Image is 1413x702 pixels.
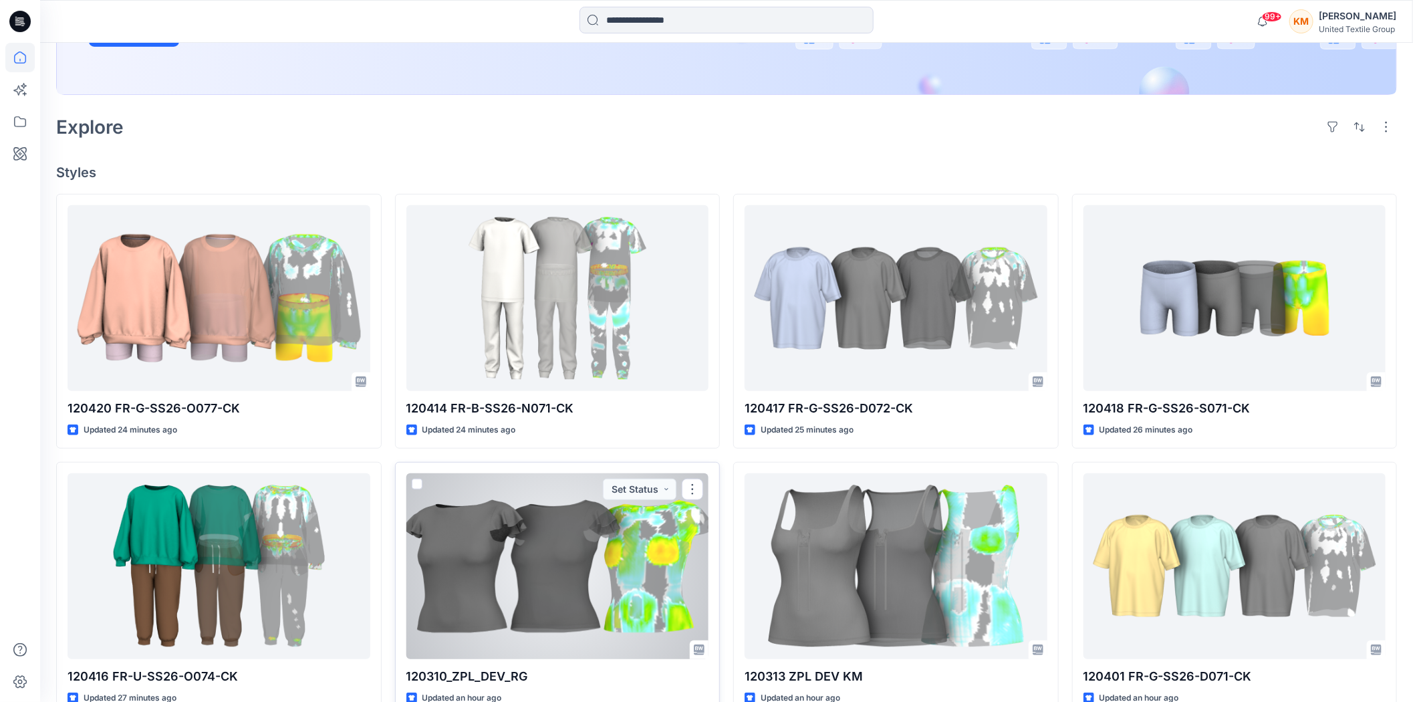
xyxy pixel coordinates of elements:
h2: Explore [56,116,124,138]
p: 120416 FR-U-SS26-O074-CK [68,667,370,686]
a: 120416 FR-U-SS26-O074-CK [68,473,370,659]
p: 120417 FR-G-SS26-D072-CK [745,399,1047,418]
span: 99+ [1262,11,1282,22]
a: 120414 FR-B-SS26-N071-CK [406,205,709,391]
a: 120417 FR-G-SS26-D072-CK [745,205,1047,391]
div: KM [1289,9,1313,33]
p: Updated 24 minutes ago [84,423,177,437]
a: 120310_ZPL_DEV_RG [406,473,709,659]
a: 120313 ZPL DEV KM [745,473,1047,659]
a: 120418 FR-G-SS26-S071-CK [1083,205,1386,391]
p: Updated 25 minutes ago [761,423,854,437]
p: 120418 FR-G-SS26-S071-CK [1083,399,1386,418]
div: United Textile Group [1319,24,1396,34]
p: 120420 FR-G-SS26-O077-CK [68,399,370,418]
p: Updated 24 minutes ago [422,423,516,437]
h4: Styles [56,164,1397,181]
p: 120310_ZPL_DEV_RG [406,667,709,686]
p: 120414 FR-B-SS26-N071-CK [406,399,709,418]
p: Updated 26 minutes ago [1100,423,1193,437]
a: 120401 FR-G-SS26-D071-CK [1083,473,1386,659]
div: [PERSON_NAME] [1319,8,1396,24]
p: 120401 FR-G-SS26-D071-CK [1083,667,1386,686]
a: 120420 FR-G-SS26-O077-CK [68,205,370,391]
p: 120313 ZPL DEV KM [745,667,1047,686]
